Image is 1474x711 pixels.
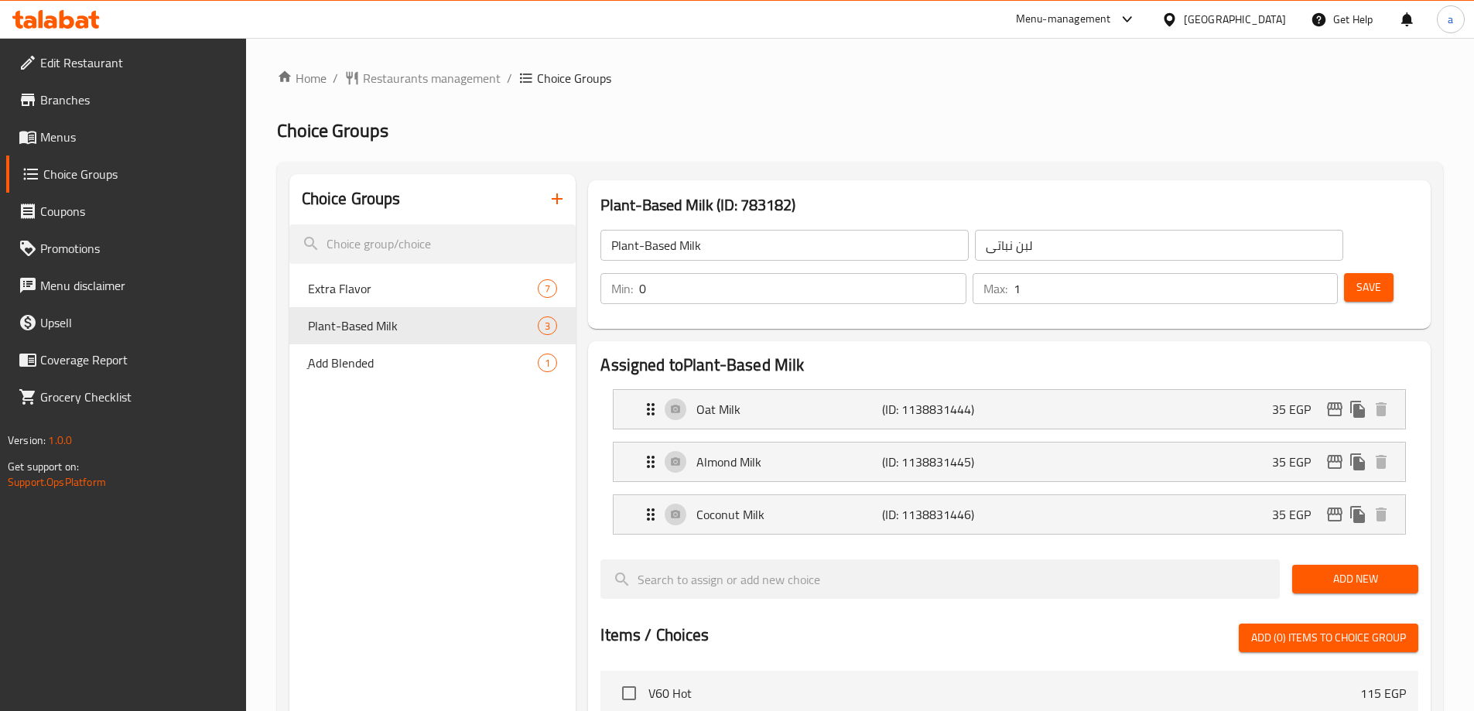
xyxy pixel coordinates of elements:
span: Choice Groups [277,113,388,148]
p: (ID: 1138831444) [882,400,1006,419]
div: Expand [614,495,1405,534]
span: Version: [8,430,46,450]
button: duplicate [1346,503,1370,526]
span: Save [1356,278,1381,297]
span: Coverage Report [40,350,234,369]
p: Coconut Milk [696,505,881,524]
input: search [289,224,576,264]
span: Menus [40,128,234,146]
span: Promotions [40,239,234,258]
p: 35 EGP [1272,453,1323,471]
a: Coverage Report [6,341,246,378]
div: Menu-management [1016,10,1111,29]
div: Plant-Based Milk3 [289,307,576,344]
span: 7 [539,282,556,296]
p: Oat Milk [696,400,881,419]
button: delete [1370,503,1393,526]
span: Edit Restaurant [40,53,234,72]
span: Add (0) items to choice group [1251,628,1406,648]
div: Expand [614,443,1405,481]
input: search [600,559,1280,599]
button: duplicate [1346,450,1370,473]
span: Extra Flavor [308,279,539,298]
span: Add New [1305,569,1406,589]
h2: Items / Choices [600,624,709,647]
h3: Plant-Based Milk (ID: 783182) [600,193,1418,217]
div: Choices [538,316,557,335]
span: ِAdd Blended [308,354,539,372]
button: edit [1323,450,1346,473]
span: Coupons [40,202,234,220]
span: Restaurants management [363,69,501,87]
a: Restaurants management [344,69,501,87]
h2: Assigned to Plant-Based Milk [600,354,1418,377]
a: Choice Groups [6,156,246,193]
button: delete [1370,450,1393,473]
span: a [1448,11,1453,28]
a: Branches [6,81,246,118]
button: Add New [1292,565,1418,593]
span: 1.0.0 [48,430,72,450]
p: 115 EGP [1360,684,1406,702]
div: [GEOGRAPHIC_DATA] [1184,11,1286,28]
span: Select choice [613,677,645,709]
span: V60 Hot [648,684,1360,702]
span: Menu disclaimer [40,276,234,295]
button: delete [1370,398,1393,421]
div: Extra Flavor7 [289,270,576,307]
p: Max: [983,279,1007,298]
a: Support.OpsPlatform [8,472,106,492]
button: Save [1344,273,1394,302]
p: (ID: 1138831445) [882,453,1006,471]
span: Choice Groups [43,165,234,183]
div: Expand [614,390,1405,429]
nav: breadcrumb [277,69,1443,87]
button: duplicate [1346,398,1370,421]
a: Coupons [6,193,246,230]
div: Choices [538,354,557,372]
span: Get support on: [8,456,79,477]
a: Menus [6,118,246,156]
p: 35 EGP [1272,400,1323,419]
button: edit [1323,398,1346,421]
a: Promotions [6,230,246,267]
span: Choice Groups [537,69,611,87]
span: Upsell [40,313,234,332]
button: Add (0) items to choice group [1239,624,1418,652]
span: Plant-Based Milk [308,316,539,335]
p: Almond Milk [696,453,881,471]
li: Expand [600,436,1418,488]
li: Expand [600,383,1418,436]
li: / [333,69,338,87]
li: Expand [600,488,1418,541]
div: Choices [538,279,557,298]
p: 35 EGP [1272,505,1323,524]
a: Menu disclaimer [6,267,246,304]
a: Grocery Checklist [6,378,246,415]
div: ِAdd Blended1 [289,344,576,381]
span: Branches [40,91,234,109]
h2: Choice Groups [302,187,401,210]
p: Min: [611,279,633,298]
p: (ID: 1138831446) [882,505,1006,524]
a: Edit Restaurant [6,44,246,81]
span: 3 [539,319,556,333]
a: Home [277,69,327,87]
span: Grocery Checklist [40,388,234,406]
li: / [507,69,512,87]
a: Upsell [6,304,246,341]
span: 1 [539,356,556,371]
button: edit [1323,503,1346,526]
